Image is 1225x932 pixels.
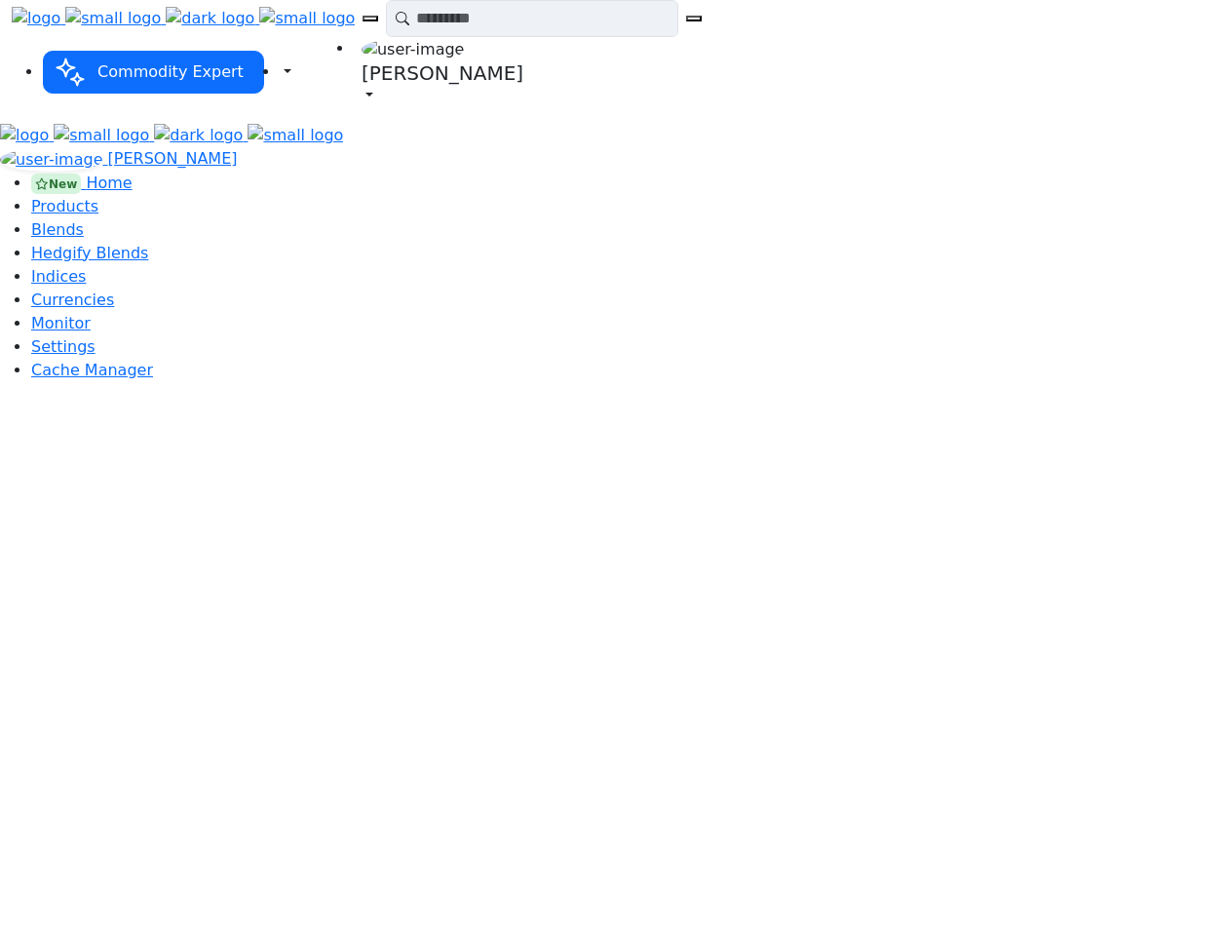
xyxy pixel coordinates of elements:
a: user-image [PERSON_NAME] [354,37,531,108]
img: small logo [54,124,149,147]
img: small logo [65,7,161,30]
span: Commodity Expert [90,55,251,89]
img: dark logo [154,124,243,147]
a: Indices [31,267,86,286]
img: user-image [362,38,464,61]
a: Hedgify Blends [31,244,148,262]
a: Monitor [31,314,91,332]
a: Cache Manager [31,361,153,379]
a: Currencies [31,291,114,309]
button: Commodity Expert [43,51,264,94]
a: dark logo small logo [154,126,343,144]
span: Home [86,174,132,192]
a: Settings [31,337,96,356]
a: dark logo small logo [166,9,355,27]
a: Commodity Expert [43,62,264,81]
img: logo [12,7,60,30]
a: logo small logo [12,9,166,27]
img: small logo [248,124,343,147]
a: Blends [31,220,84,239]
a: Products [31,197,98,215]
span: [PERSON_NAME] [108,149,238,168]
img: dark logo [166,7,254,30]
h5: [PERSON_NAME] [362,61,523,85]
div: New [31,174,81,193]
img: small logo [259,7,355,30]
a: New Home [31,174,133,192]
